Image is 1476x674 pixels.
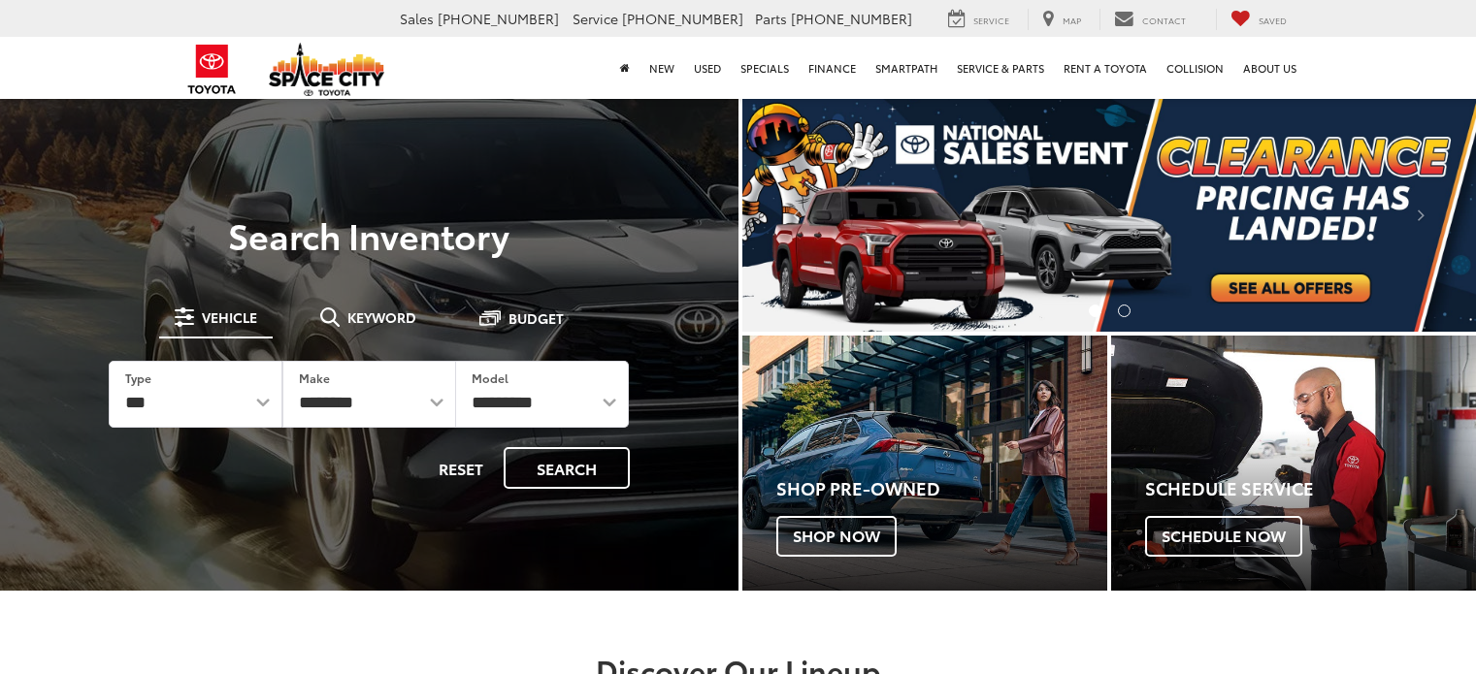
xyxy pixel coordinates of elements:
[1028,9,1096,30] a: Map
[1145,479,1476,498] h4: Schedule Service
[1111,336,1476,591] div: Toyota
[610,37,640,99] a: Home
[1233,37,1306,99] a: About Us
[791,9,912,28] span: [PHONE_NUMBER]
[1089,305,1101,317] li: Go to slide number 1.
[422,447,500,489] button: Reset
[400,9,434,28] span: Sales
[573,9,618,28] span: Service
[438,9,559,28] span: [PHONE_NUMBER]
[1142,14,1186,26] span: Contact
[472,369,508,386] label: Model
[799,37,866,99] a: Finance
[82,215,657,254] h3: Search Inventory
[176,38,248,101] img: Toyota
[1366,136,1476,293] button: Click to view next picture.
[1111,336,1476,591] a: Schedule Service Schedule Now
[742,336,1107,591] a: Shop Pre-Owned Shop Now
[1259,14,1287,26] span: Saved
[622,9,743,28] span: [PHONE_NUMBER]
[742,136,852,293] button: Click to view previous picture.
[1216,9,1301,30] a: My Saved Vehicles
[202,310,257,324] span: Vehicle
[1157,37,1233,99] a: Collision
[731,37,799,99] a: Specials
[1054,37,1157,99] a: Rent a Toyota
[1145,516,1302,557] span: Schedule Now
[504,447,630,489] button: Search
[973,14,1009,26] span: Service
[508,311,564,325] span: Budget
[1099,9,1200,30] a: Contact
[640,37,684,99] a: New
[299,369,330,386] label: Make
[934,9,1024,30] a: Service
[1118,305,1131,317] li: Go to slide number 2.
[1063,14,1081,26] span: Map
[684,37,731,99] a: Used
[776,479,1107,498] h4: Shop Pre-Owned
[947,37,1054,99] a: Service & Parts
[755,9,787,28] span: Parts
[776,516,897,557] span: Shop Now
[269,43,385,96] img: Space City Toyota
[742,336,1107,591] div: Toyota
[347,310,416,324] span: Keyword
[866,37,947,99] a: SmartPath
[125,369,151,386] label: Type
